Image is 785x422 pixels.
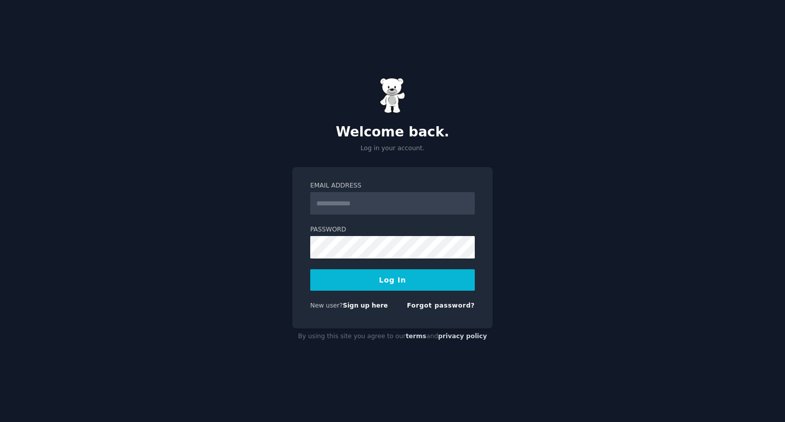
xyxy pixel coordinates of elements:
a: Forgot password? [407,302,475,309]
a: privacy policy [438,333,487,340]
img: Gummy Bear [380,78,405,113]
h2: Welcome back. [292,124,493,140]
a: Sign up here [343,302,388,309]
div: By using this site you agree to our and [292,329,493,345]
button: Log In [310,269,475,291]
a: terms [406,333,426,340]
label: Email Address [310,181,475,191]
p: Log in your account. [292,144,493,153]
label: Password [310,225,475,235]
span: New user? [310,302,343,309]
